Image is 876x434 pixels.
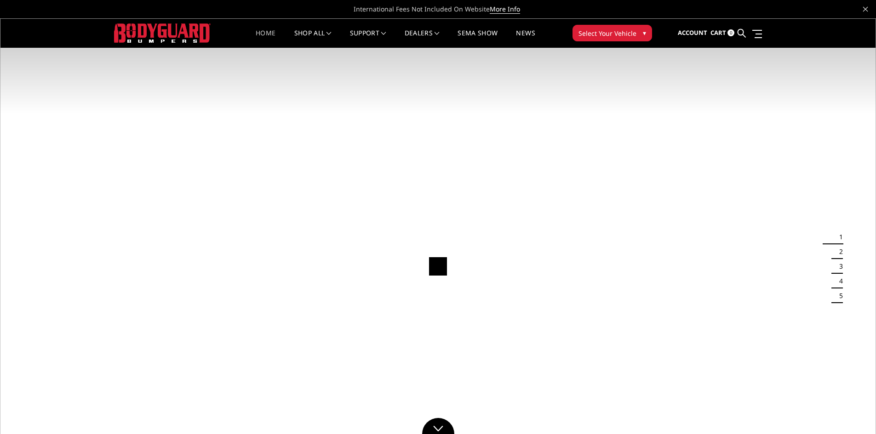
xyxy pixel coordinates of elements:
button: 4 of 5 [834,274,843,288]
a: SEMA Show [458,30,498,48]
button: 1 of 5 [834,230,843,244]
button: 3 of 5 [834,259,843,274]
a: Click to Down [422,418,454,434]
span: ▾ [643,28,646,38]
a: Account [678,21,707,45]
a: Dealers [405,30,440,48]
a: shop all [294,30,332,48]
a: News [516,30,535,48]
img: BODYGUARD BUMPERS [114,23,211,42]
span: Cart [710,28,726,37]
a: More Info [490,5,520,14]
button: 2 of 5 [834,244,843,259]
span: 0 [727,29,734,36]
button: 5 of 5 [834,288,843,303]
a: Cart 0 [710,21,734,45]
a: Home [256,30,275,48]
a: Support [350,30,386,48]
span: Select Your Vehicle [578,28,636,38]
button: Select Your Vehicle [573,25,652,41]
span: Account [678,28,707,37]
